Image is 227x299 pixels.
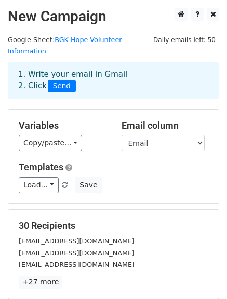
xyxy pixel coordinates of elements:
div: 1. Write your email in Gmail 2. Click [10,69,217,92]
iframe: Chat Widget [175,249,227,299]
small: Google Sheet: [8,36,122,56]
small: [EMAIL_ADDRESS][DOMAIN_NAME] [19,261,135,268]
span: Send [48,80,76,92]
h5: Email column [122,120,209,131]
a: Templates [19,161,63,172]
h5: 30 Recipients [19,220,208,232]
a: Daily emails left: 50 [150,36,219,44]
a: BGK Hope Volunteer Information [8,36,122,56]
h5: Variables [19,120,106,131]
small: [EMAIL_ADDRESS][DOMAIN_NAME] [19,237,135,245]
button: Save [75,177,102,193]
small: [EMAIL_ADDRESS][DOMAIN_NAME] [19,249,135,257]
span: Daily emails left: 50 [150,34,219,46]
h2: New Campaign [8,8,219,25]
a: Load... [19,177,59,193]
a: +27 more [19,276,62,289]
a: Copy/paste... [19,135,82,151]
